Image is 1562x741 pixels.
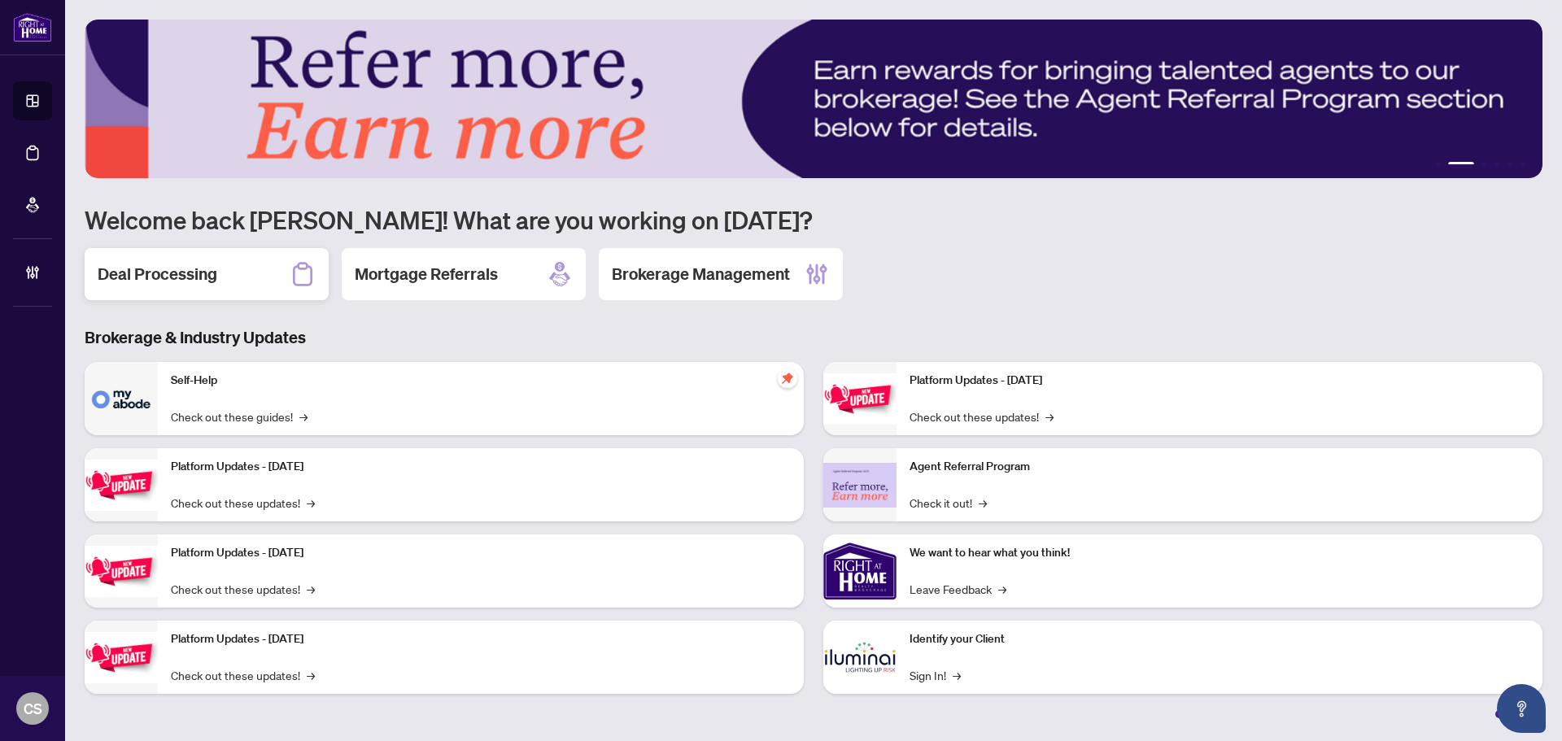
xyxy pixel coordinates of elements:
img: Slide 1 [85,20,1542,178]
img: Platform Updates - September 16, 2025 [85,460,158,511]
img: Platform Updates - July 8, 2025 [85,632,158,683]
a: Sign In!→ [910,666,961,684]
img: Self-Help [85,362,158,435]
span: → [307,494,315,512]
span: → [1045,408,1054,425]
p: Self-Help [171,372,791,390]
p: Platform Updates - [DATE] [171,630,791,648]
span: CS [24,697,42,720]
button: 4 [1494,162,1500,168]
button: Open asap [1497,684,1546,733]
h2: Deal Processing [98,263,217,286]
p: Platform Updates - [DATE] [171,544,791,562]
span: → [953,666,961,684]
button: 3 [1481,162,1487,168]
span: → [307,580,315,598]
h1: Welcome back [PERSON_NAME]! What are you working on [DATE]? [85,204,1542,235]
p: Platform Updates - [DATE] [171,458,791,476]
img: We want to hear what you think! [823,534,897,608]
p: Platform Updates - [DATE] [910,372,1529,390]
p: Agent Referral Program [910,458,1529,476]
p: Identify your Client [910,630,1529,648]
span: pushpin [778,368,797,388]
img: logo [13,12,52,42]
p: We want to hear what you think! [910,544,1529,562]
h2: Brokerage Management [612,263,790,286]
img: Platform Updates - June 23, 2025 [823,373,897,425]
img: Platform Updates - July 21, 2025 [85,546,158,597]
a: Check out these updates!→ [171,580,315,598]
button: 5 [1507,162,1513,168]
a: Check out these updates!→ [171,494,315,512]
img: Identify your Client [823,621,897,694]
h2: Mortgage Referrals [355,263,498,286]
a: Check out these updates!→ [171,666,315,684]
span: → [998,580,1006,598]
button: 6 [1520,162,1526,168]
a: Check out these guides!→ [171,408,308,425]
h3: Brokerage & Industry Updates [85,326,1542,349]
a: Leave Feedback→ [910,580,1006,598]
a: Check out these updates!→ [910,408,1054,425]
button: 1 [1435,162,1442,168]
span: → [979,494,987,512]
a: Check it out!→ [910,494,987,512]
span: → [299,408,308,425]
button: 2 [1448,162,1474,168]
img: Agent Referral Program [823,463,897,508]
span: → [307,666,315,684]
